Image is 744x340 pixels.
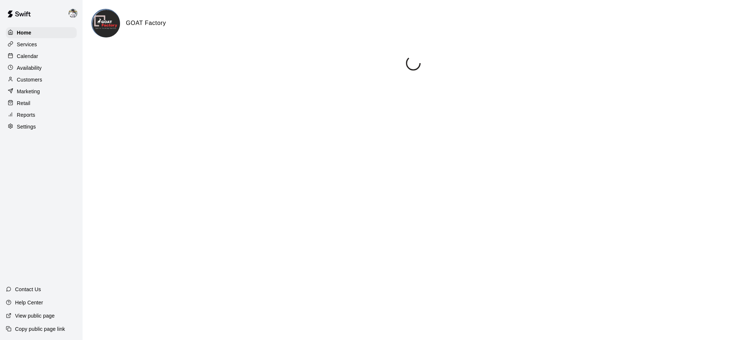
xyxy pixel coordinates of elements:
[6,86,77,97] a: Marketing
[6,39,77,50] a: Services
[17,76,42,83] p: Customers
[15,299,43,306] p: Help Center
[17,88,40,95] p: Marketing
[6,98,77,109] a: Retail
[6,62,77,73] a: Availability
[6,27,77,38] a: Home
[17,29,32,36] p: Home
[15,312,55,319] p: View public page
[15,286,41,293] p: Contact Us
[17,53,38,60] p: Calendar
[92,10,120,37] img: GOAT Factory logo
[6,109,77,120] a: Reports
[17,100,30,107] p: Retail
[69,9,77,18] img: Justin Dunning
[6,51,77,62] a: Calendar
[17,111,35,119] p: Reports
[15,325,65,333] p: Copy public page link
[17,64,42,72] p: Availability
[126,18,166,28] h6: GOAT Factory
[6,74,77,85] a: Customers
[17,123,36,130] p: Settings
[17,41,37,48] p: Services
[6,121,77,132] a: Settings
[67,6,83,21] div: Justin Dunning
